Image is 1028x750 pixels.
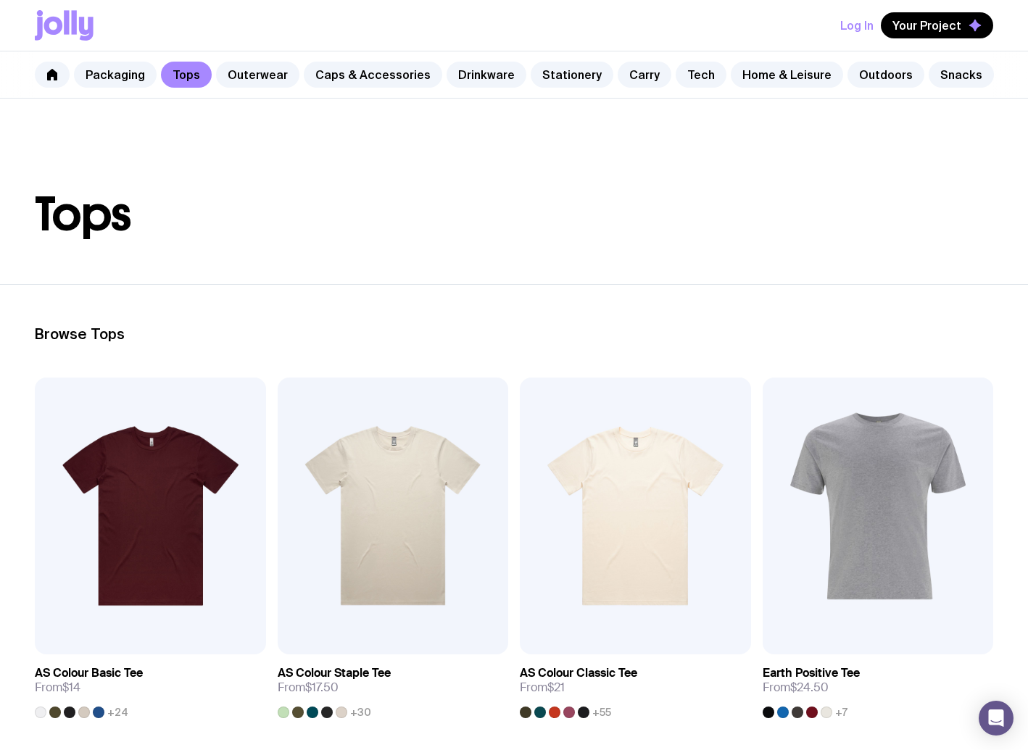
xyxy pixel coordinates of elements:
[35,654,266,718] a: AS Colour Basic TeeFrom$14+24
[979,701,1014,736] div: Open Intercom Messenger
[763,666,860,680] h3: Earth Positive Tee
[350,707,371,718] span: +30
[520,666,637,680] h3: AS Colour Classic Tee
[520,654,751,718] a: AS Colour Classic TeeFrom$21+55
[161,62,212,88] a: Tops
[835,707,847,718] span: +7
[74,62,157,88] a: Packaging
[278,654,509,718] a: AS Colour Staple TeeFrom$17.50+30
[278,666,391,680] h3: AS Colour Staple Tee
[62,680,80,695] span: $14
[35,191,993,238] h1: Tops
[107,707,128,718] span: +24
[840,12,874,38] button: Log In
[531,62,613,88] a: Stationery
[731,62,843,88] a: Home & Leisure
[216,62,299,88] a: Outerwear
[929,62,994,88] a: Snacks
[847,62,924,88] a: Outdoors
[676,62,726,88] a: Tech
[592,707,611,718] span: +55
[520,680,565,695] span: From
[881,12,993,38] button: Your Project
[447,62,526,88] a: Drinkware
[763,654,994,718] a: Earth Positive TeeFrom$24.50+7
[790,680,829,695] span: $24.50
[35,325,993,343] h2: Browse Tops
[278,680,339,695] span: From
[547,680,565,695] span: $21
[892,18,961,33] span: Your Project
[763,680,829,695] span: From
[618,62,671,88] a: Carry
[305,680,339,695] span: $17.50
[35,666,143,680] h3: AS Colour Basic Tee
[35,680,80,695] span: From
[304,62,442,88] a: Caps & Accessories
